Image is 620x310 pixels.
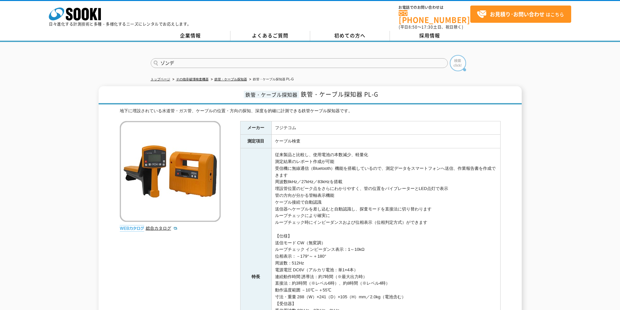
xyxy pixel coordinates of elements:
[408,24,418,30] span: 8:50
[151,31,230,41] a: 企業情報
[301,90,378,99] span: 鉄管・ケーブル探知器 PL-G
[390,31,470,41] a: 採用情報
[240,121,271,135] th: メーカー
[399,10,470,23] a: [PHONE_NUMBER]
[240,135,271,148] th: 測定項目
[450,55,466,71] img: btn_search.png
[49,22,191,26] p: 日々進化する計測技術と多種・多様化するニーズにレンタルでお応えします。
[271,121,500,135] td: フジテコム
[244,91,299,98] span: 鉄管・ケーブル探知器
[176,77,209,81] a: その他非破壊検査機器
[399,24,463,30] span: (平日 ～ 土日、祝日除く)
[421,24,433,30] span: 17:30
[120,225,144,232] img: webカタログ
[151,58,448,68] input: 商品名、型式、NETIS番号を入力してください
[248,76,294,83] li: 鉄管・ケーブル探知器 PL-G
[120,121,221,222] img: 鉄管・ケーブル探知器 PL-G
[120,108,501,115] div: 地下に埋設されている水道管・ガス管、ケーブルの位置・方向の探知、深度を的確に計測できる鉄管ケーブル探知器です。
[214,77,247,81] a: 鉄管・ケーブル探知器
[399,6,470,9] span: お電話でのお問い合わせは
[151,77,170,81] a: トップページ
[470,6,571,23] a: お見積り･お問い合わせはこちら
[271,135,500,148] td: ケーブル検査
[230,31,310,41] a: よくあるご質問
[146,226,178,231] a: 総合カタログ
[334,32,365,39] span: 初めての方へ
[490,10,544,18] strong: お見積り･お問い合わせ
[310,31,390,41] a: 初めての方へ
[477,9,564,19] span: はこちら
